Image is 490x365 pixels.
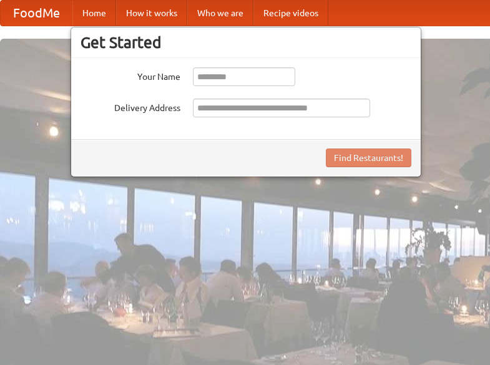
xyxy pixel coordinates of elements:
[72,1,116,26] a: Home
[81,33,411,52] h3: Get Started
[1,1,72,26] a: FoodMe
[187,1,253,26] a: Who we are
[81,67,180,83] label: Your Name
[116,1,187,26] a: How it works
[253,1,328,26] a: Recipe videos
[326,148,411,167] button: Find Restaurants!
[81,99,180,114] label: Delivery Address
